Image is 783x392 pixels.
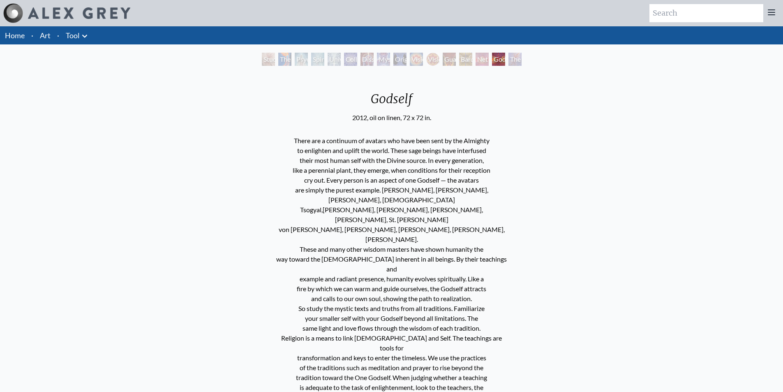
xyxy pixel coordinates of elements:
[328,53,341,66] div: Universal Mind Lattice
[649,4,763,22] input: Search
[377,53,390,66] div: Mystic Eye
[476,53,489,66] div: Net of Being
[492,53,505,66] div: Godself
[410,53,423,66] div: Vision Crystal
[360,53,374,66] div: Dissectional Art for Tool's Lateralus CD
[393,53,407,66] div: Original Face
[443,53,456,66] div: Guardian of Infinite Vision
[54,26,62,44] li: ·
[262,53,275,66] div: Study for the Great Turn
[66,30,80,41] a: Tool
[40,30,51,41] a: Art
[352,113,431,123] div: 2012, oil on linen, 72 x 72 in.
[28,26,37,44] li: ·
[278,53,291,66] div: The Torch
[295,53,308,66] div: Psychic Energy System
[459,53,472,66] div: Bardo Being
[5,31,25,40] a: Home
[311,53,324,66] div: Spiritual Energy System
[508,53,522,66] div: The Great Turn
[426,53,439,66] div: Vision [PERSON_NAME]
[352,91,431,113] div: Godself
[344,53,357,66] div: Collective Vision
